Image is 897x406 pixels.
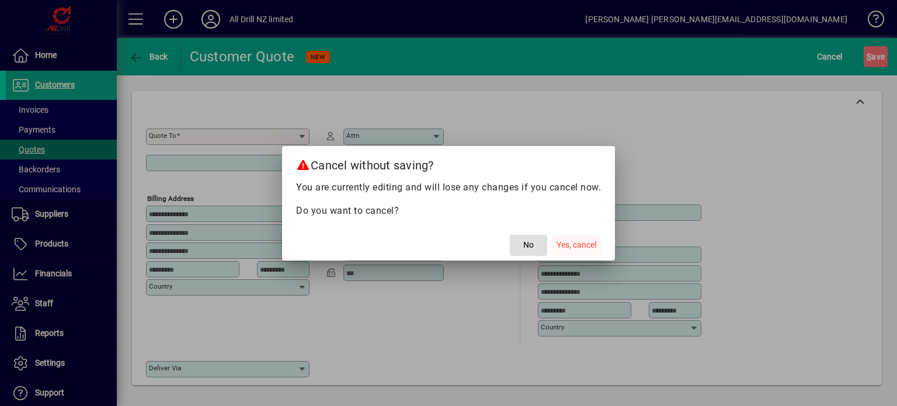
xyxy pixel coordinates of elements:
button: No [510,235,547,256]
button: Yes, cancel [552,235,601,256]
span: Yes, cancel [557,239,596,251]
p: You are currently editing and will lose any changes if you cancel now. [296,181,601,195]
h2: Cancel without saving? [282,146,615,180]
span: No [523,239,534,251]
p: Do you want to cancel? [296,204,601,218]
